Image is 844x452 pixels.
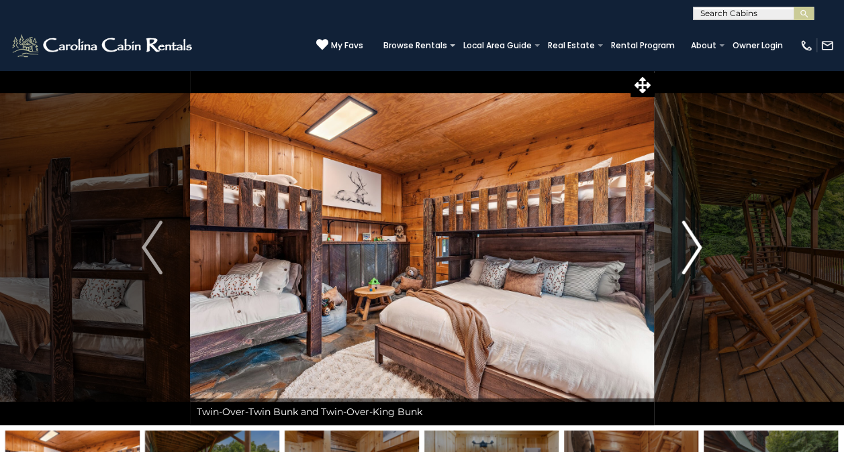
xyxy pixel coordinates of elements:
[682,221,702,274] img: arrow
[800,39,813,52] img: phone-regular-white.png
[331,40,363,52] span: My Favs
[142,221,162,274] img: arrow
[604,36,682,55] a: Rental Program
[10,32,196,59] img: White-1-2.png
[190,398,654,425] div: Twin-Over-Twin Bunk and Twin-Over-King Bunk
[820,39,834,52] img: mail-regular-white.png
[114,70,189,425] button: Previous
[654,70,729,425] button: Next
[457,36,538,55] a: Local Area Guide
[684,36,723,55] a: About
[726,36,790,55] a: Owner Login
[377,36,454,55] a: Browse Rentals
[316,38,363,52] a: My Favs
[541,36,602,55] a: Real Estate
